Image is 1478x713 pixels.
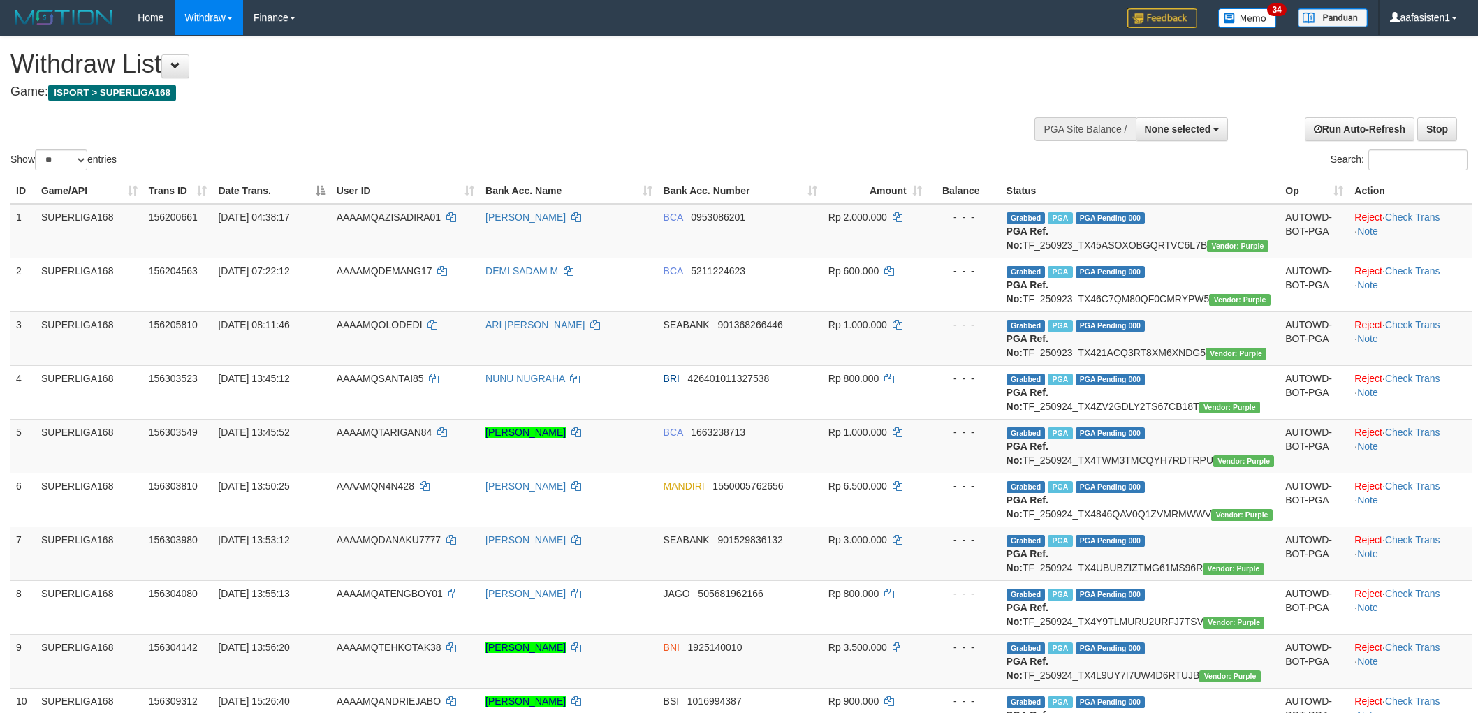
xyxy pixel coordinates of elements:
[10,311,36,365] td: 3
[1331,149,1468,170] label: Search:
[1007,642,1046,654] span: Grabbed
[933,318,995,332] div: - - -
[1349,204,1472,258] td: · ·
[717,534,782,545] span: Copy 901529836132 to clipboard
[337,534,441,545] span: AAAAMQDANAKU7777
[218,373,289,384] span: [DATE] 13:45:12
[1007,548,1048,573] b: PGA Ref. No:
[485,212,566,223] a: [PERSON_NAME]
[664,265,683,277] span: BCA
[687,696,742,707] span: Copy 1016994387 to clipboard
[337,265,432,277] span: AAAAMQDEMANG17
[1076,266,1146,278] span: PGA Pending
[1007,226,1048,251] b: PGA Ref. No:
[664,373,680,384] span: BRI
[691,265,745,277] span: Copy 5211224623 to clipboard
[1206,348,1266,360] span: Vendor URL: https://trx4.1velocity.biz
[1048,374,1072,385] span: Marked by aafsoumeymey
[149,588,198,599] span: 156304080
[485,534,566,545] a: [PERSON_NAME]
[218,265,289,277] span: [DATE] 07:22:12
[688,373,770,384] span: Copy 426401011327538 to clipboard
[933,479,995,493] div: - - -
[1007,333,1048,358] b: PGA Ref. No:
[1076,642,1146,654] span: PGA Pending
[212,178,330,204] th: Date Trans.: activate to sort column descending
[691,427,745,438] span: Copy 1663238713 to clipboard
[1076,589,1146,601] span: PGA Pending
[1199,670,1260,682] span: Vendor URL: https://trx4.1velocity.biz
[1280,527,1349,580] td: AUTOWD-BOT-PGA
[1076,481,1146,493] span: PGA Pending
[1076,535,1146,547] span: PGA Pending
[1385,265,1440,277] a: Check Trans
[1354,427,1382,438] a: Reject
[1001,204,1280,258] td: TF_250923_TX45ASOXOBGQRTVC6L7B
[36,365,143,419] td: SUPERLIGA168
[1048,320,1072,332] span: Marked by aafchhiseyha
[331,178,480,204] th: User ID: activate to sort column ascending
[36,580,143,634] td: SUPERLIGA168
[1385,319,1440,330] a: Check Trans
[36,178,143,204] th: Game/API: activate to sort column ascending
[1357,602,1378,613] a: Note
[828,480,887,492] span: Rp 6.500.000
[828,588,879,599] span: Rp 800.000
[1007,535,1046,547] span: Grabbed
[1076,320,1146,332] span: PGA Pending
[1034,117,1135,141] div: PGA Site Balance /
[1048,266,1072,278] span: Marked by aafchhiseyha
[1385,212,1440,223] a: Check Trans
[1280,311,1349,365] td: AUTOWD-BOT-PGA
[933,694,995,708] div: - - -
[1357,656,1378,667] a: Note
[1349,580,1472,634] td: · ·
[1357,333,1378,344] a: Note
[1305,117,1414,141] a: Run Auto-Refresh
[10,85,972,99] h4: Game:
[36,473,143,527] td: SUPERLIGA168
[149,480,198,492] span: 156303810
[1354,265,1382,277] a: Reject
[337,588,443,599] span: AAAAMQATENGBOY01
[1354,696,1382,707] a: Reject
[1001,178,1280,204] th: Status
[828,534,887,545] span: Rp 3.000.000
[149,319,198,330] span: 156205810
[1349,473,1472,527] td: · ·
[485,373,565,384] a: NUNU NUGRAHA
[10,365,36,419] td: 4
[664,534,710,545] span: SEABANK
[480,178,658,204] th: Bank Acc. Name: activate to sort column ascending
[1001,419,1280,473] td: TF_250924_TX4TWM3TMCQYH7RDTRPU
[1385,642,1440,653] a: Check Trans
[10,473,36,527] td: 6
[933,640,995,654] div: - - -
[664,642,680,653] span: BNI
[1001,580,1280,634] td: TF_250924_TX4Y9TLMURU2URFJ7TSV
[1354,534,1382,545] a: Reject
[1007,494,1048,520] b: PGA Ref. No:
[1357,226,1378,237] a: Note
[1209,294,1270,306] span: Vendor URL: https://trx4.1velocity.biz
[1007,696,1046,708] span: Grabbed
[1280,204,1349,258] td: AUTOWD-BOT-PGA
[1280,473,1349,527] td: AUTOWD-BOT-PGA
[1048,481,1072,493] span: Marked by aafphoenmanit
[1357,441,1378,452] a: Note
[1280,365,1349,419] td: AUTOWD-BOT-PGA
[828,642,887,653] span: Rp 3.500.000
[1354,373,1382,384] a: Reject
[664,588,690,599] span: JAGO
[337,373,424,384] span: AAAAMQSANTAI85
[1349,419,1472,473] td: · ·
[149,534,198,545] span: 156303980
[149,427,198,438] span: 156303549
[10,204,36,258] td: 1
[36,634,143,688] td: SUPERLIGA168
[36,258,143,311] td: SUPERLIGA168
[10,634,36,688] td: 9
[1001,634,1280,688] td: TF_250924_TX4L9UY7I7UW4D6RTUJB
[664,696,680,707] span: BSI
[1007,279,1048,304] b: PGA Ref. No:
